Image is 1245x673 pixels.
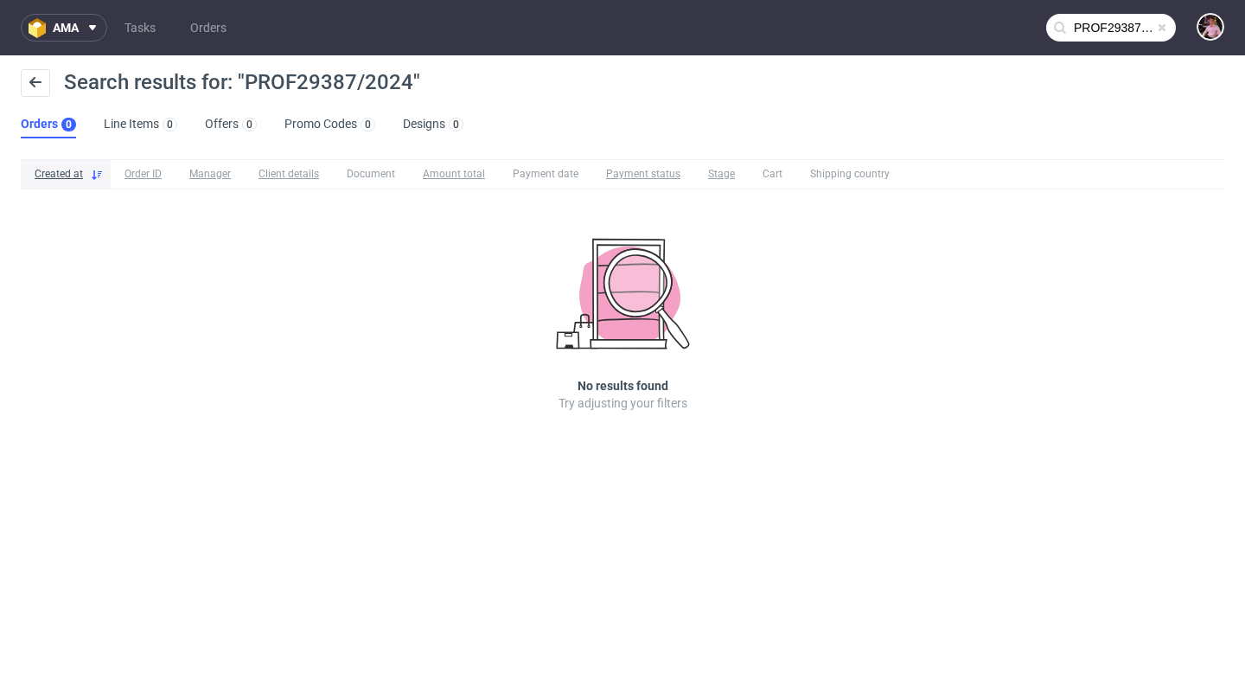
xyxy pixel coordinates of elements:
a: Line Items0 [104,111,177,138]
a: Orders [180,14,237,42]
span: Shipping country [810,167,890,182]
span: Amount total [423,167,485,182]
img: logo [29,18,53,38]
a: Orders0 [21,111,76,138]
div: 0 [246,119,252,131]
span: Order ID [124,167,162,182]
span: Search results for: "PROF29387/2024" [64,70,420,94]
h3: No results found [578,377,668,394]
span: Created at [35,167,83,182]
span: ama [53,22,79,34]
div: 0 [66,119,72,131]
a: Designs0 [403,111,463,138]
span: Stage [708,167,735,182]
p: Try adjusting your filters [559,394,687,412]
a: Promo Codes0 [284,111,375,138]
img: Aleks Ziemkowski [1198,15,1223,39]
a: Offers0 [205,111,257,138]
div: 0 [453,119,459,131]
span: Payment status [606,167,680,182]
div: 0 [365,119,371,131]
div: 0 [167,119,173,131]
span: Document [347,167,395,182]
span: Manager [189,167,231,182]
span: Cart [763,167,782,182]
button: ama [21,14,107,42]
span: Payment date [513,167,578,182]
a: Tasks [114,14,166,42]
span: Client details [259,167,319,182]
